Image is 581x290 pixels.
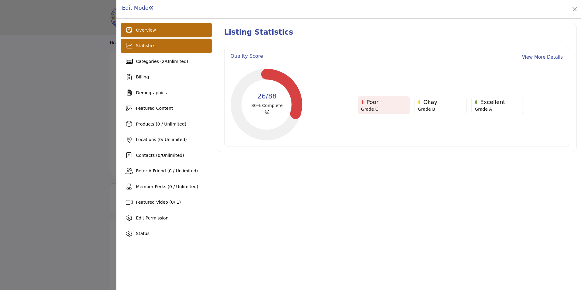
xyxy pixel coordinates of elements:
h2: Listing Statistics [224,28,293,37]
span: Refer A Friend (0 / Unlimited) [136,168,198,173]
span: Unlimited [166,59,186,64]
span: Edit Permission [136,216,168,220]
div: Okay [418,98,463,106]
span: 0 [171,200,174,205]
h3: 26/88 [249,92,285,100]
span: Demographics [136,90,167,95]
h1: Edit Mode [122,5,154,11]
div: Poor [361,98,407,106]
span: Contacts ( / ) [136,153,184,158]
span: Unlimited [162,153,182,158]
span: Grade A [475,107,492,112]
span: Grade C [361,107,378,112]
span: 2 [162,59,165,64]
button: Close [570,5,579,13]
span: 0 [158,153,160,158]
span: Overview [136,28,156,33]
span: 30% Complete [251,103,283,108]
span: Featured Content [136,106,173,111]
a: View More Details [522,54,563,61]
span: Featured Video ( / 1) [136,200,181,205]
span: Grade B [418,107,435,112]
span: Locations ( / Unlimited) [136,137,187,142]
h3: Quality Score [231,53,263,59]
span: Categories ( / ) [136,59,188,64]
span: Billing [136,74,149,79]
span: Status [136,231,150,236]
span: Member Perks (0 / Unlimited) [136,184,198,189]
span: Statistics [136,43,155,48]
div: Excellent [475,98,520,106]
span: 0 [159,137,162,142]
span: Products (0 / Unlimited) [136,122,186,126]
